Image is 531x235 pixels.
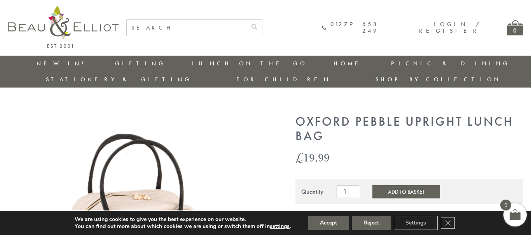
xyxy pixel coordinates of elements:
[192,60,307,67] a: Lunch On The Go
[372,185,440,198] button: Add to Basket
[37,60,89,67] a: New in!
[410,209,525,228] iframe: Secure express checkout frame
[441,217,455,229] button: Close GDPR Cookie Banner
[270,223,290,230] button: settings
[295,115,523,144] h1: Oxford Pebble Upright Lunch Bag
[294,209,409,228] iframe: Secure express checkout frame
[236,75,331,83] a: For Children
[295,149,330,165] bdi: 19.99
[8,6,119,48] img: logo
[419,20,480,35] a: Login / Register
[322,21,379,35] a: 01279 653 249
[75,216,291,223] p: We are using cookies to give you the best experience on our website.
[295,149,303,165] span: £
[500,200,511,210] span: 0
[337,186,359,198] input: Product quantity
[46,75,192,83] a: Stationery & Gifting
[334,60,365,67] a: Home
[352,216,391,230] button: Reject
[75,223,291,230] p: You can find out more about which cookies we are using or switch them off in .
[308,216,349,230] button: Accept
[376,75,501,83] a: Shop by collection
[507,20,523,35] a: 0
[301,188,323,195] div: Quantity
[115,60,166,67] a: Gifting
[127,20,246,36] input: SEARCH
[394,216,438,230] button: Settings
[391,60,510,67] a: Picnic & Dining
